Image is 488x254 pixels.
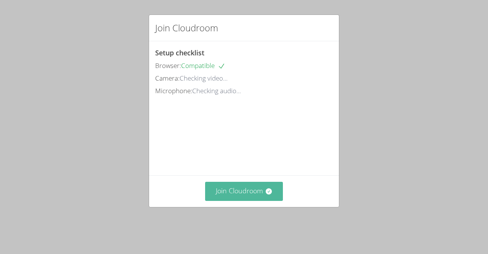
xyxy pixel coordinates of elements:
[155,86,192,95] span: Microphone:
[192,86,241,95] span: Checking audio...
[155,61,181,70] span: Browser:
[180,74,228,83] span: Checking video...
[181,61,225,70] span: Compatible
[155,48,204,57] span: Setup checklist
[155,74,180,83] span: Camera:
[205,182,283,201] button: Join Cloudroom
[155,21,218,35] h2: Join Cloudroom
